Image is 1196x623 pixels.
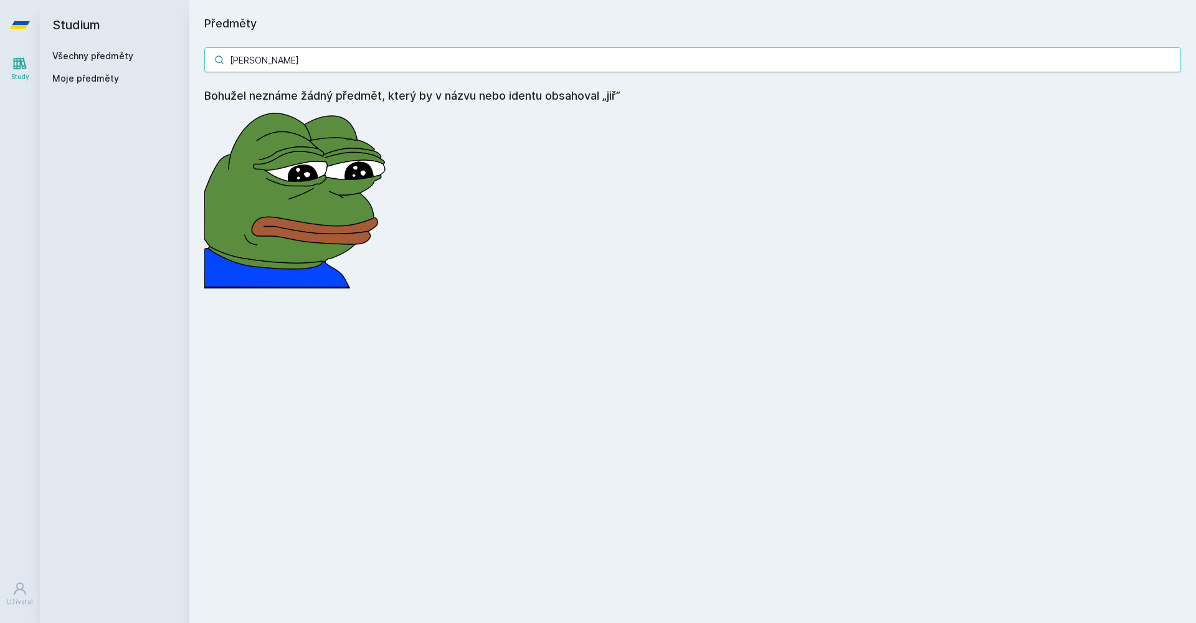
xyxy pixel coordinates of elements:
span: Moje předměty [52,72,119,85]
div: Uživatel [7,597,33,607]
a: Study [2,50,37,88]
input: Název nebo ident předmětu… [204,47,1181,72]
div: Study [11,72,29,82]
a: Všechny předměty [52,50,133,61]
h1: Předměty [204,15,1181,32]
a: Uživatel [2,575,37,613]
img: error_picture.png [204,105,391,288]
h4: Bohužel neznáme žádný předmět, který by v názvu nebo identu obsahoval „jiř” [204,87,1181,105]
